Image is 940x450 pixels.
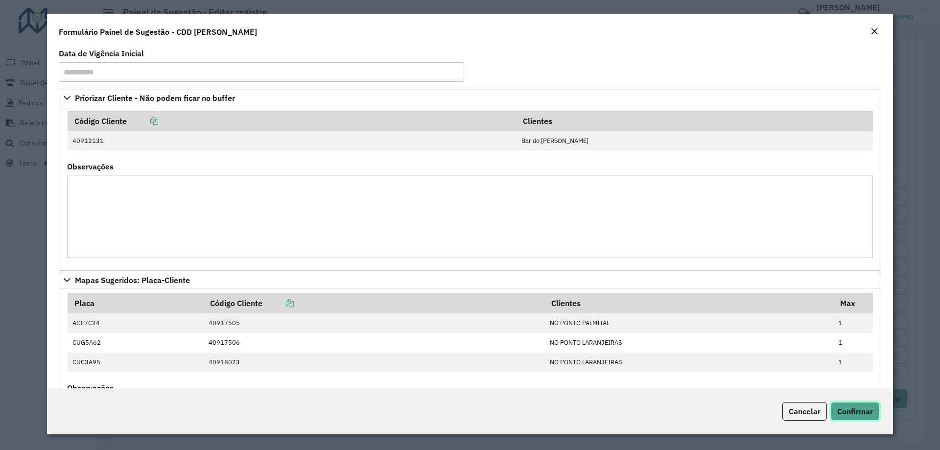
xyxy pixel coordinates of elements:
[67,382,114,394] label: Observações
[203,353,544,372] td: 40918023
[516,111,872,131] th: Clientes
[516,131,872,151] td: Bar do [PERSON_NAME]
[203,293,544,313] th: Código Cliente
[127,116,158,126] a: Copiar
[834,333,873,353] td: 1
[544,313,833,333] td: NO PONTO PALMITAL
[262,298,294,308] a: Copiar
[59,47,144,59] label: Data de Vigência Inicial
[68,131,517,151] td: 40912131
[59,90,881,106] a: Priorizar Cliente - Não podem ficar no buffer
[782,402,827,421] button: Cancelar
[59,272,881,288] a: Mapas Sugeridos: Placa-Cliente
[544,293,833,313] th: Clientes
[868,25,881,38] button: Close
[834,293,873,313] th: Max
[68,313,204,333] td: AGE7C24
[68,353,204,372] td: CUC3A95
[75,94,235,102] span: Priorizar Cliente - Não podem ficar no buffer
[834,313,873,333] td: 1
[75,276,190,284] span: Mapas Sugeridos: Placa-Cliente
[831,402,879,421] button: Confirmar
[544,333,833,353] td: NO PONTO LARANJEIRAS
[68,333,204,353] td: CUG5A62
[203,333,544,353] td: 40917506
[544,353,833,372] td: NO PONTO LARANJEIRAS
[870,27,878,35] em: Fechar
[59,106,881,271] div: Priorizar Cliente - Não podem ficar no buffer
[789,406,821,416] span: Cancelar
[67,161,114,172] label: Observações
[203,313,544,333] td: 40917505
[834,353,873,372] td: 1
[837,406,873,416] span: Confirmar
[68,293,204,313] th: Placa
[59,26,257,38] h4: Formulário Painel de Sugestão - CDD [PERSON_NAME]
[68,111,517,131] th: Código Cliente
